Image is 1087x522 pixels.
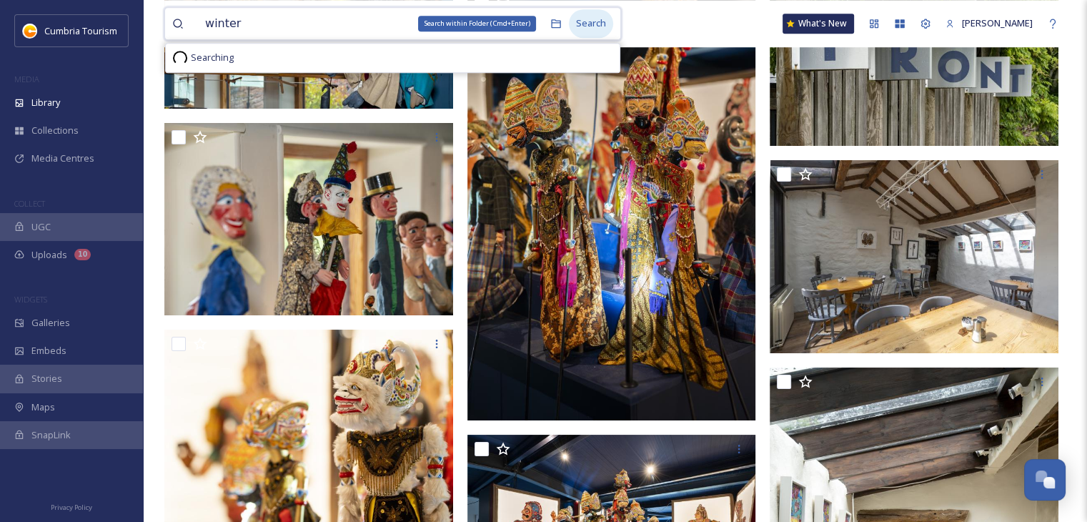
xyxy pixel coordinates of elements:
[14,198,45,209] span: COLLECT
[14,294,47,305] span: WIDGETS
[418,16,536,31] div: Search within Folder (Cmd+Enter)
[23,24,37,38] img: images.jpg
[198,8,517,39] input: Search your library
[962,16,1033,29] span: [PERSON_NAME]
[31,96,60,109] span: Library
[74,249,91,260] div: 10
[51,498,92,515] a: Privacy Policy
[31,220,51,234] span: UGC
[31,372,62,385] span: Stories
[164,123,453,316] img: CUMBRIATOURISM_250624_PaulMitchell_UpFront-18.jpg
[783,14,854,34] a: What's New
[44,24,117,37] span: Cumbria Tourism
[31,400,55,414] span: Maps
[770,160,1058,353] img: CUMBRIATOURISM_250624_PaulMitchell_UpFront-98.jpg
[14,74,39,84] span: MEDIA
[569,9,613,37] div: Search
[31,124,79,137] span: Collections
[51,503,92,512] span: Privacy Policy
[31,248,67,262] span: Uploads
[31,152,94,165] span: Media Centres
[31,344,66,358] span: Embeds
[31,428,71,442] span: SnapLink
[938,9,1040,37] a: [PERSON_NAME]
[191,51,234,64] span: Searching
[1024,459,1066,501] button: Open Chat
[31,316,70,330] span: Galleries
